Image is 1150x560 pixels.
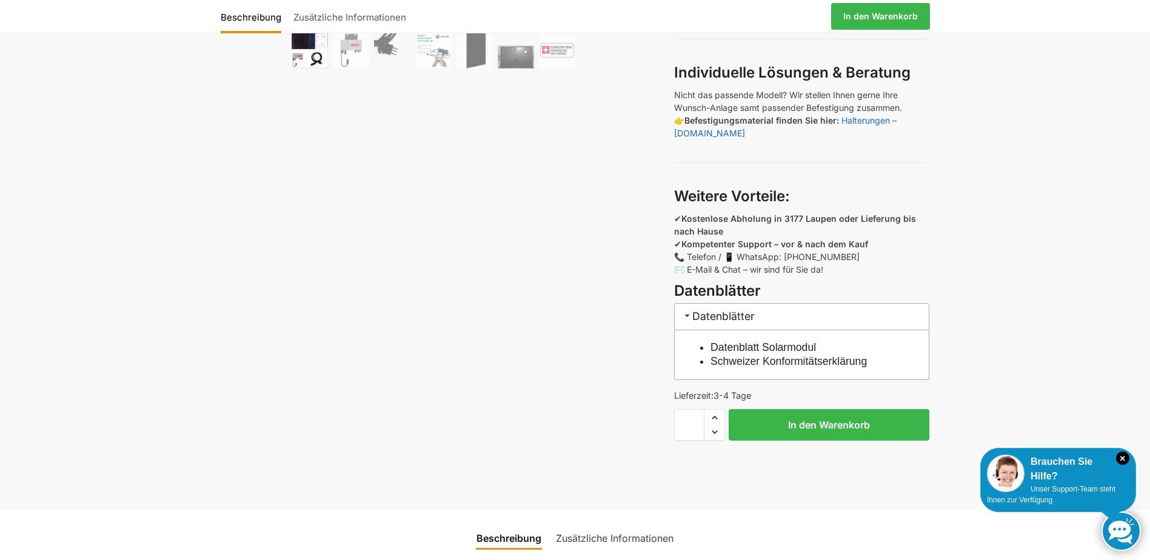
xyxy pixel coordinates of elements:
[221,2,287,31] a: Beschreibung
[710,355,867,367] a: Schweizer Konformitätserklärung
[729,409,929,441] button: In den Warenkorb
[710,341,816,353] a: Datenblatt Solarmodul
[674,187,790,205] strong: Weitere Vorteile:
[549,524,681,553] a: Zusätzliche Informationen
[287,2,412,31] a: Zusätzliche Informationen
[374,20,410,68] img: Anschlusskabel-3meter_schweizer-stecker
[681,239,868,249] strong: Kompetenter Support – vor & nach dem Kauf
[674,213,916,236] strong: Kostenlose Abholung in 3177 Laupen oder Lieferung bis nach Hause
[704,410,724,425] span: Increase quantity
[674,64,911,81] strong: Individuelle Lösungen & Beratung
[674,281,929,302] h3: Datenblätter
[674,390,751,401] span: Lieferzeit:
[672,448,932,482] iframe: Sicherer Rahmen für schnelle Bezahlvorgänge
[498,45,534,68] img: Balkonkraftwerk 405/600 Watt erweiterbar – Bild 6
[674,88,929,139] p: Nicht das passende Modell? Wir stellen Ihnen gerne Ihre Wunsch-Anlage samt passender Befestigung ...
[415,32,452,68] img: Balkonkraftwerk 405/600 Watt erweiterbar – Bild 4
[456,27,493,68] img: TommaTech Vorderseite
[333,32,369,68] img: Nep 600
[469,524,549,553] a: Beschreibung
[704,424,724,440] span: Reduce quantity
[987,455,1025,492] img: Customer service
[292,13,328,68] img: Steckerfertig Plug & Play mit 410 Watt
[674,409,704,441] input: Produktmenge
[987,485,1115,504] span: Unser Support-Team steht Ihnen zur Verfügung
[987,455,1129,484] div: Brauchen Sie Hilfe?
[674,212,929,276] p: ✔ ✔ 📞 Telefon / 📱 WhatsApp: [PHONE_NUMBER] ✉️ E-Mail & Chat – wir sind für Sie da!
[539,32,575,68] img: Balkonkraftwerk 405/600 Watt erweiterbar – Bild 7
[714,390,751,401] span: 3-4 Tage
[1116,452,1129,465] i: Schließen
[684,115,839,125] strong: Befestigungsmaterial finden Sie hier:
[831,3,930,30] a: In den Warenkorb
[674,303,929,330] h3: Datenblätter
